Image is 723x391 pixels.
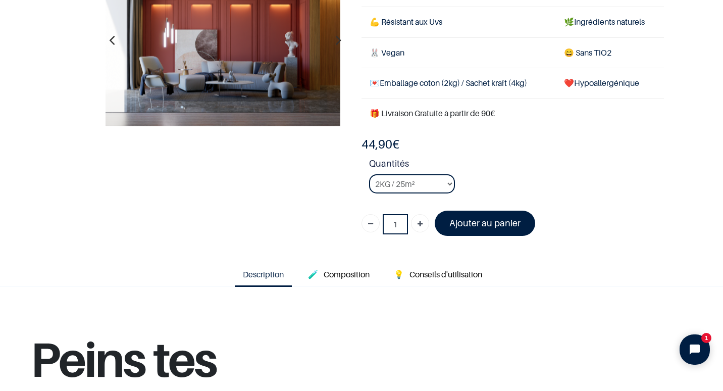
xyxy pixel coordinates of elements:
span: 💡 [394,269,404,279]
span: 💪 Résistant aux Uvs [370,17,442,27]
b: € [362,137,399,152]
td: ans TiO2 [556,37,664,68]
span: Description [243,269,284,279]
a: Ajouter au panier [435,211,535,235]
a: Supprimer [362,214,380,232]
iframe: Tidio Chat [671,326,718,373]
span: 😄 S [564,47,580,58]
td: Ingrédients naturels [556,7,664,37]
span: 🧪 [308,269,318,279]
font: 🎁 Livraison Gratuite à partir de 90€ [370,108,495,118]
span: 🐰 Vegan [370,47,404,58]
span: Composition [324,269,370,279]
strong: Quantités [369,157,664,174]
td: Emballage coton (2kg) / Sachet kraft (4kg) [362,68,556,98]
span: 44,90 [362,137,392,152]
a: Ajouter [411,214,429,232]
span: Conseils d'utilisation [409,269,482,279]
span: 💌 [370,78,380,88]
span: 🌿 [564,17,574,27]
font: Ajouter au panier [449,218,521,228]
td: ❤️Hypoallergénique [556,68,664,98]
